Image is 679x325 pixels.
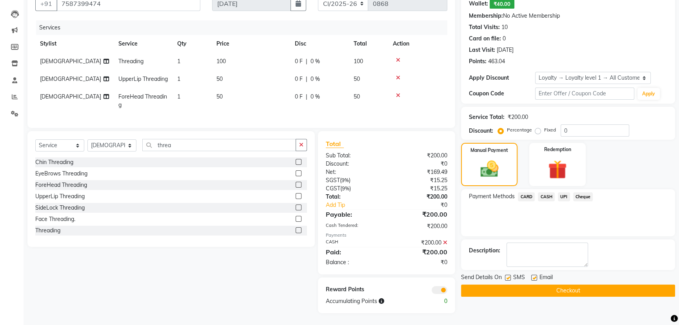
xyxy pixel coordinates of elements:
a: Add Tip [320,201,398,209]
div: Service Total: [469,113,505,121]
div: Apply Discount [469,74,535,82]
div: ( ) [320,184,387,193]
div: Accumulating Points [320,297,420,305]
span: 0 F [295,75,303,83]
span: ForeHead Threading [118,93,167,108]
div: ₹15.25 [387,176,453,184]
span: 0 % [310,93,320,101]
div: Membership: [469,12,503,20]
span: 9% [341,177,349,183]
div: EyeBrows Threading [35,170,87,178]
span: 50 [216,93,223,100]
div: Description: [469,246,500,255]
span: 1 [177,93,180,100]
span: 0 % [310,57,320,66]
div: Discount: [469,127,493,135]
div: 463.04 [488,57,505,66]
div: ₹15.25 [387,184,453,193]
span: 9% [342,185,349,192]
div: UpperLip Threading [35,192,85,201]
span: | [306,93,307,101]
div: ₹200.00 [508,113,528,121]
span: UpperLip Threading [118,75,168,82]
button: Apply [637,88,660,100]
input: Search or Scan [142,139,296,151]
div: Total: [320,193,387,201]
th: Price [212,35,290,53]
th: Stylist [35,35,114,53]
div: Balance : [320,258,387,267]
label: Redemption [544,146,571,153]
th: Qty [172,35,212,53]
div: Coupon Code [469,89,535,98]
div: 10 [501,23,508,31]
span: 50 [354,75,360,82]
div: Payable: [320,210,387,219]
th: Disc [290,35,349,53]
div: ₹200.00 [387,247,453,257]
span: CARD [518,192,535,201]
label: Fixed [544,126,556,133]
div: Reward Points [320,285,387,294]
span: Cheque [573,192,593,201]
span: CGST [326,185,340,192]
label: Percentage [507,126,532,133]
span: | [306,75,307,83]
th: Service [114,35,172,53]
div: Payments [326,232,448,239]
span: Payment Methods [469,192,515,201]
div: 0 [503,35,506,43]
button: Checkout [461,285,675,297]
div: Threading [35,226,60,235]
span: 50 [354,93,360,100]
div: Last Visit: [469,46,495,54]
span: 0 F [295,57,303,66]
span: 0 F [295,93,303,101]
div: Card on file: [469,35,501,43]
div: Sub Total: [320,152,387,160]
span: SMS [513,273,525,283]
span: Total [326,140,344,148]
span: Threading [118,58,143,65]
div: SideLock Threading [35,204,85,212]
th: Action [388,35,447,53]
div: [DATE] [497,46,514,54]
div: Services [36,20,453,35]
span: 0 % [310,75,320,83]
div: ₹200.00 [387,152,453,160]
div: Face Threading. [35,215,75,223]
span: 100 [216,58,226,65]
span: Send Details On [461,273,502,283]
div: ₹200.00 [387,210,453,219]
span: UPI [558,192,570,201]
div: ₹169.49 [387,168,453,176]
div: ₹0 [398,201,453,209]
div: CASH [320,239,387,247]
input: Enter Offer / Coupon Code [535,88,634,100]
span: CASH [538,192,555,201]
label: Manual Payment [470,147,508,154]
div: Points: [469,57,487,66]
div: 0 [420,297,453,305]
div: Chin Threading [35,158,73,166]
span: 1 [177,75,180,82]
div: Net: [320,168,387,176]
div: ₹200.00 [387,239,453,247]
span: 50 [216,75,223,82]
span: [DEMOGRAPHIC_DATA] [40,75,101,82]
div: ₹200.00 [387,222,453,230]
span: | [306,57,307,66]
img: _gift.svg [542,158,573,181]
span: Email [539,273,553,283]
div: Cash Tendered: [320,222,387,230]
span: 100 [354,58,363,65]
img: _cash.svg [475,159,504,179]
div: No Active Membership [469,12,667,20]
span: [DEMOGRAPHIC_DATA] [40,93,101,100]
div: ( ) [320,176,387,184]
div: ₹0 [387,258,453,267]
div: Paid: [320,247,387,257]
div: ForeHead Threading [35,181,87,189]
div: Discount: [320,160,387,168]
span: [DEMOGRAPHIC_DATA] [40,58,101,65]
